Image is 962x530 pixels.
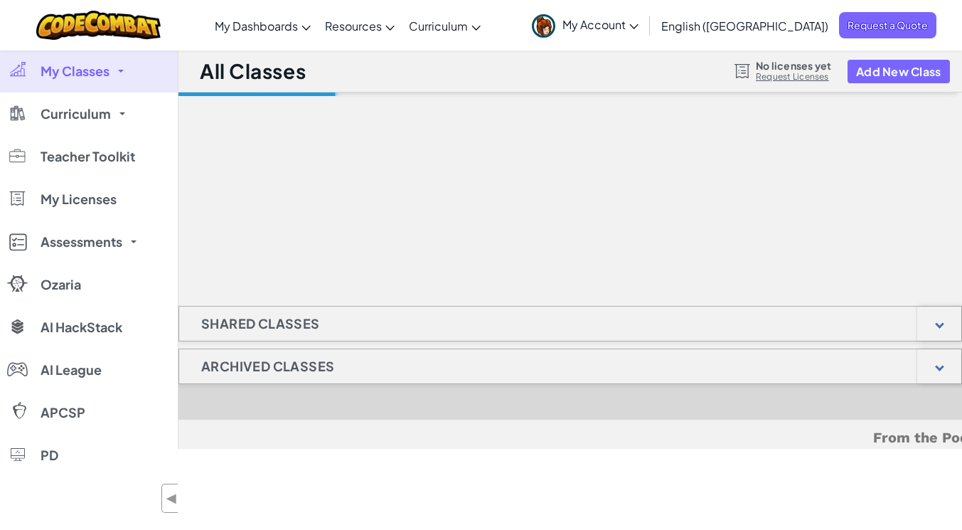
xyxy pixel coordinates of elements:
[41,364,102,376] span: AI League
[179,306,342,341] h1: Shared Classes
[318,6,402,45] a: Resources
[41,65,109,78] span: My Classes
[532,14,555,38] img: avatar
[839,12,936,38] a: Request a Quote
[208,6,318,45] a: My Dashboards
[215,18,298,33] span: My Dashboards
[200,58,306,85] h1: All Classes
[562,17,638,32] span: My Account
[654,6,835,45] a: English ([GEOGRAPHIC_DATA])
[41,193,117,206] span: My Licenses
[179,349,356,384] h1: Archived Classes
[41,235,122,248] span: Assessments
[409,18,468,33] span: Curriculum
[756,60,831,71] span: No licenses yet
[661,18,828,33] span: English ([GEOGRAPHIC_DATA])
[41,278,81,291] span: Ozaria
[756,71,831,83] a: Request Licenses
[848,60,950,83] button: Add New Class
[41,321,122,334] span: AI HackStack
[41,107,111,120] span: Curriculum
[166,488,178,509] span: ◀
[36,11,161,40] img: CodeCombat logo
[41,150,135,163] span: Teacher Toolkit
[325,18,382,33] span: Resources
[402,6,488,45] a: Curriculum
[525,3,646,48] a: My Account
